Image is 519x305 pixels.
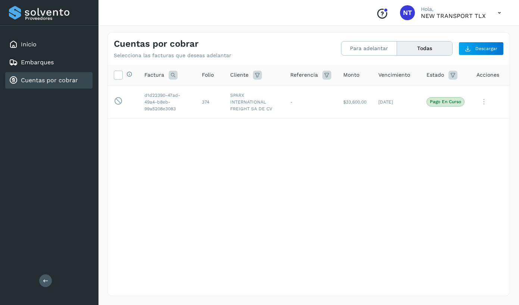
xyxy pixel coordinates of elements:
[421,6,486,12] p: Hola,
[224,86,284,118] td: SPARX INTERNATIONAL FREIGHT SA DE CV
[21,77,78,84] a: Cuentas por cobrar
[290,71,318,79] span: Referencia
[21,59,54,66] a: Embarques
[378,71,410,79] span: Vencimiento
[341,41,397,55] button: Para adelantar
[144,71,164,79] span: Factura
[202,71,214,79] span: Folio
[114,38,198,49] h4: Cuentas por cobrar
[21,41,37,48] a: Inicio
[230,71,248,79] span: Cliente
[426,71,444,79] span: Estado
[337,86,372,118] td: $33,600.00
[476,71,499,79] span: Acciones
[343,71,359,79] span: Monto
[397,41,452,55] button: Todas
[421,12,486,19] p: NEW TRANSPORT TLX
[138,86,196,118] td: d1d22390-47ad-49a4-b8eb-99a5208e3083
[114,52,231,59] p: Selecciona las facturas que deseas adelantar
[25,16,90,21] p: Proveedores
[475,45,497,52] span: Descargar
[5,72,93,89] div: Cuentas por cobrar
[284,86,337,118] td: -
[430,99,461,104] p: Pago en curso
[196,86,224,118] td: 374
[5,36,93,53] div: Inicio
[5,54,93,71] div: Embarques
[372,86,420,118] td: [DATE]
[459,42,504,55] button: Descargar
